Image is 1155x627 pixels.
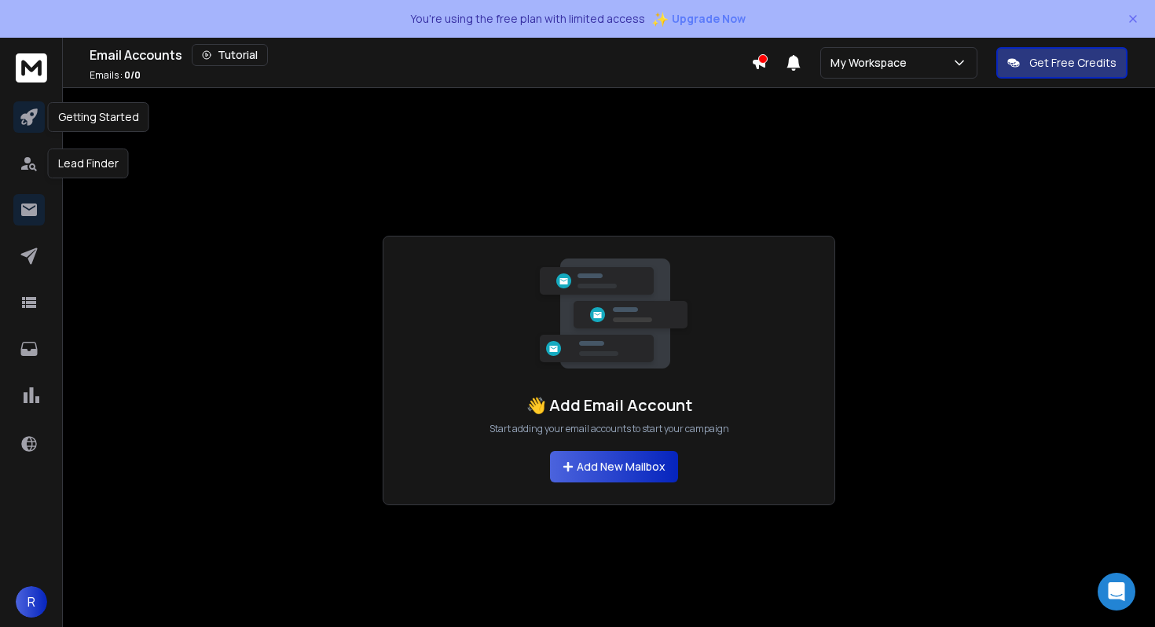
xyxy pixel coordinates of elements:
div: Lead Finder [48,148,129,178]
p: My Workspace [830,55,913,71]
div: Open Intercom Messenger [1098,573,1135,610]
button: Add New Mailbox [550,451,678,482]
span: Upgrade Now [672,11,746,27]
p: Get Free Credits [1029,55,1116,71]
p: Emails : [90,69,141,82]
div: Getting Started [48,102,149,132]
button: ✨Upgrade Now [651,3,746,35]
span: 0 / 0 [124,68,141,82]
span: ✨ [651,8,669,30]
h1: 👋 Add Email Account [526,394,692,416]
button: Get Free Credits [996,47,1127,79]
button: R [16,586,47,618]
p: You're using the free plan with limited access [410,11,645,27]
p: Start adding your email accounts to start your campaign [489,423,729,435]
div: Email Accounts [90,44,751,66]
button: Tutorial [192,44,268,66]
